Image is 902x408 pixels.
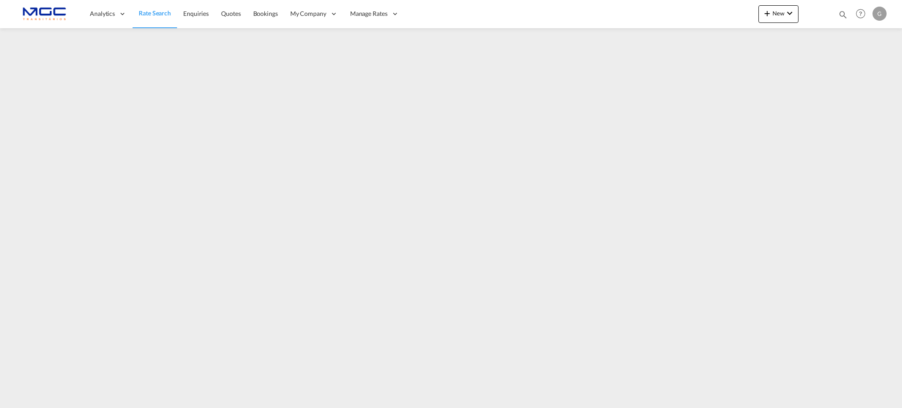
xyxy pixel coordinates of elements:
[183,10,209,17] span: Enquiries
[784,8,795,19] md-icon: icon-chevron-down
[350,9,388,18] span: Manage Rates
[872,7,887,21] div: G
[290,9,326,18] span: My Company
[13,4,73,24] img: 92835000d1c111ee8b33af35afdd26c7.png
[838,10,848,23] div: icon-magnify
[762,8,773,19] md-icon: icon-plus 400-fg
[853,6,872,22] div: Help
[762,10,795,17] span: New
[139,9,171,17] span: Rate Search
[253,10,278,17] span: Bookings
[853,6,868,21] span: Help
[758,5,798,23] button: icon-plus 400-fgNewicon-chevron-down
[221,10,240,17] span: Quotes
[838,10,848,19] md-icon: icon-magnify
[90,9,115,18] span: Analytics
